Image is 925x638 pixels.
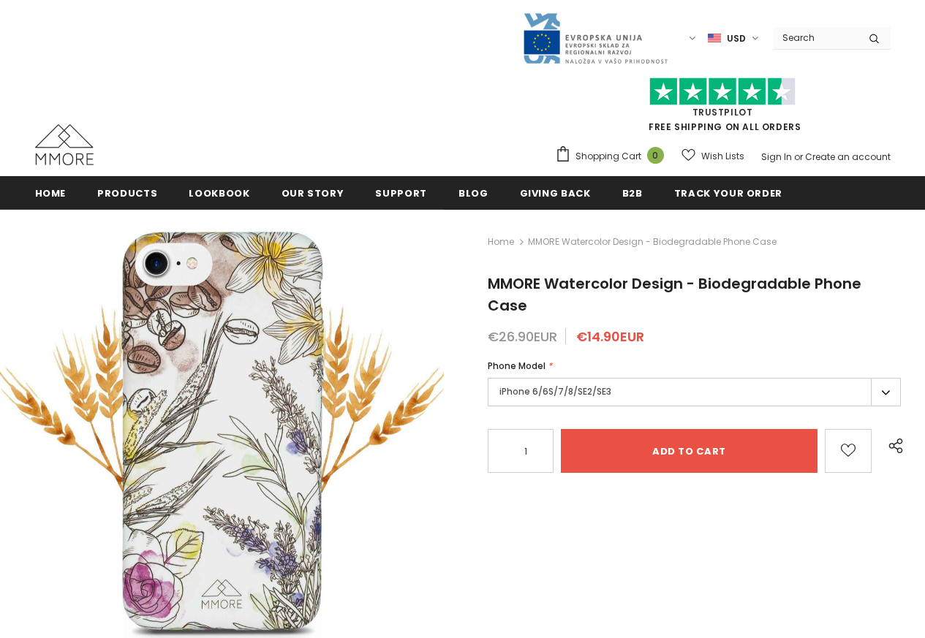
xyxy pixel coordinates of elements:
[488,360,545,372] span: Phone Model
[375,176,427,209] a: support
[575,149,641,164] span: Shopping Cart
[701,149,744,164] span: Wish Lists
[520,186,591,200] span: Giving back
[561,429,818,473] input: Add to cart
[727,31,746,46] span: USD
[189,186,249,200] span: Lookbook
[375,186,427,200] span: support
[674,186,782,200] span: Track your order
[692,106,753,118] a: Trustpilot
[674,176,782,209] a: Track your order
[488,233,514,251] a: Home
[555,84,891,133] span: FREE SHIPPING ON ALL ORDERS
[189,176,249,209] a: Lookbook
[647,147,664,164] span: 0
[555,145,671,167] a: Shopping Cart 0
[528,233,777,251] span: MMORE Watercolor Design - Biodegradable Phone Case
[35,124,94,165] img: MMORE Cases
[97,176,157,209] a: Products
[97,186,157,200] span: Products
[576,327,644,346] span: €14.90EUR
[488,327,557,346] span: €26.90EUR
[488,273,861,316] span: MMORE Watercolor Design - Biodegradable Phone Case
[488,378,901,406] label: iPhone 6/6S/7/8/SE2/SE3
[282,186,344,200] span: Our Story
[708,32,721,45] img: USD
[622,186,643,200] span: B2B
[805,151,891,163] a: Create an account
[458,176,488,209] a: Blog
[649,77,796,106] img: Trust Pilot Stars
[761,151,792,163] a: Sign In
[520,176,591,209] a: Giving back
[682,143,744,169] a: Wish Lists
[774,27,858,48] input: Search Site
[458,186,488,200] span: Blog
[794,151,803,163] span: or
[622,176,643,209] a: B2B
[35,186,67,200] span: Home
[35,176,67,209] a: Home
[522,12,668,65] img: Javni Razpis
[522,31,668,44] a: Javni Razpis
[282,176,344,209] a: Our Story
